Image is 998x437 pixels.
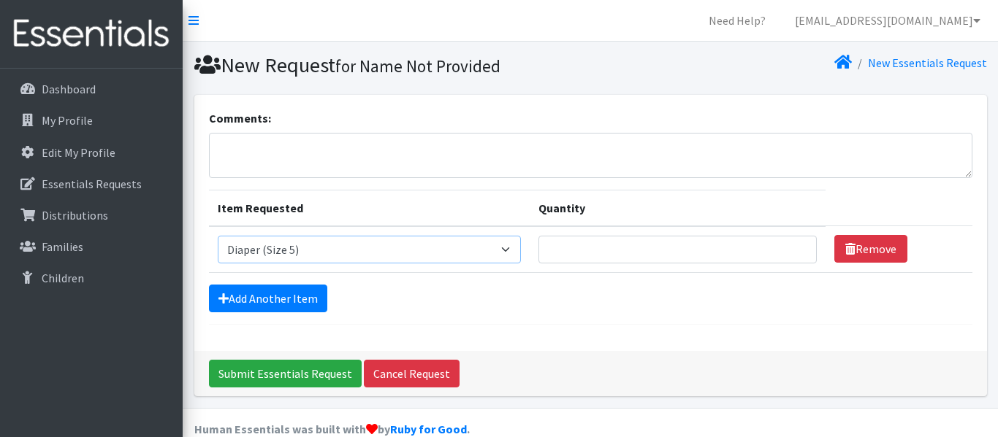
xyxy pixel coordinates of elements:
[6,263,177,293] a: Children
[364,360,460,387] a: Cancel Request
[335,55,500,77] small: for Name Not Provided
[209,190,530,226] th: Item Requested
[42,208,108,223] p: Distributions
[6,232,177,261] a: Families
[209,360,362,387] input: Submit Essentials Request
[6,138,177,167] a: Edit My Profile
[42,145,115,160] p: Edit My Profile
[209,285,327,312] a: Add Another Item
[209,109,271,127] label: Comments:
[42,82,96,96] p: Dashboard
[783,6,992,35] a: [EMAIL_ADDRESS][DOMAIN_NAME]
[42,113,93,128] p: My Profile
[6,9,177,58] img: HumanEssentials
[194,422,470,436] strong: Human Essentials was built with by .
[697,6,777,35] a: Need Help?
[834,235,907,263] a: Remove
[6,106,177,135] a: My Profile
[42,239,83,254] p: Families
[6,201,177,230] a: Distributions
[6,74,177,104] a: Dashboard
[42,177,142,191] p: Essentials Requests
[390,422,467,436] a: Ruby for Good
[42,271,84,285] p: Children
[868,55,987,70] a: New Essentials Request
[194,53,585,78] h1: New Request
[530,190,826,226] th: Quantity
[6,169,177,198] a: Essentials Requests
